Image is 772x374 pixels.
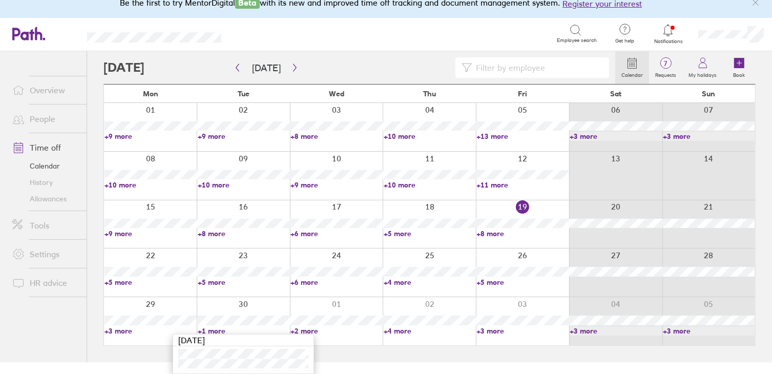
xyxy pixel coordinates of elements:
[649,69,682,78] label: Requests
[143,90,158,98] span: Mon
[4,158,87,174] a: Calendar
[477,180,569,190] a: +11 more
[663,326,755,336] a: +3 more
[290,132,383,141] a: +8 more
[4,174,87,191] a: History
[384,229,476,238] a: +5 more
[682,51,723,84] a: My holidays
[290,229,383,238] a: +6 more
[615,51,649,84] a: Calendar
[173,335,314,346] div: [DATE]
[727,69,752,78] label: Book
[105,132,197,141] a: +9 more
[384,180,476,190] a: +10 more
[290,180,383,190] a: +9 more
[652,38,685,45] span: Notifications
[4,215,87,236] a: Tools
[477,229,569,238] a: +8 more
[4,191,87,207] a: Allowances
[477,278,569,287] a: +5 more
[290,278,383,287] a: +6 more
[682,69,723,78] label: My holidays
[610,90,621,98] span: Sat
[105,278,197,287] a: +5 more
[4,244,87,264] a: Settings
[384,326,476,336] a: +4 more
[238,90,249,98] span: Tue
[198,326,290,336] a: +1 more
[198,180,290,190] a: +10 more
[4,273,87,293] a: HR advice
[570,132,662,141] a: +3 more
[557,37,597,44] span: Employee search
[608,38,641,44] span: Get help
[4,137,87,158] a: Time off
[249,29,275,38] div: Search
[570,326,662,336] a: +3 more
[652,23,685,45] a: Notifications
[702,90,716,98] span: Sun
[105,326,197,336] a: +3 more
[477,132,569,141] a: +13 more
[105,180,197,190] a: +10 more
[477,326,569,336] a: +3 more
[423,90,436,98] span: Thu
[4,109,87,129] a: People
[384,278,476,287] a: +4 more
[663,132,755,141] a: +3 more
[649,59,682,68] span: 7
[4,80,87,100] a: Overview
[244,59,289,76] button: [DATE]
[649,51,682,84] a: 7Requests
[723,51,756,84] a: Book
[384,132,476,141] a: +10 more
[472,58,603,77] input: Filter by employee
[329,90,344,98] span: Wed
[615,69,649,78] label: Calendar
[198,229,290,238] a: +8 more
[198,132,290,141] a: +9 more
[105,229,197,238] a: +9 more
[518,90,527,98] span: Fri
[290,326,383,336] a: +2 more
[198,278,290,287] a: +5 more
